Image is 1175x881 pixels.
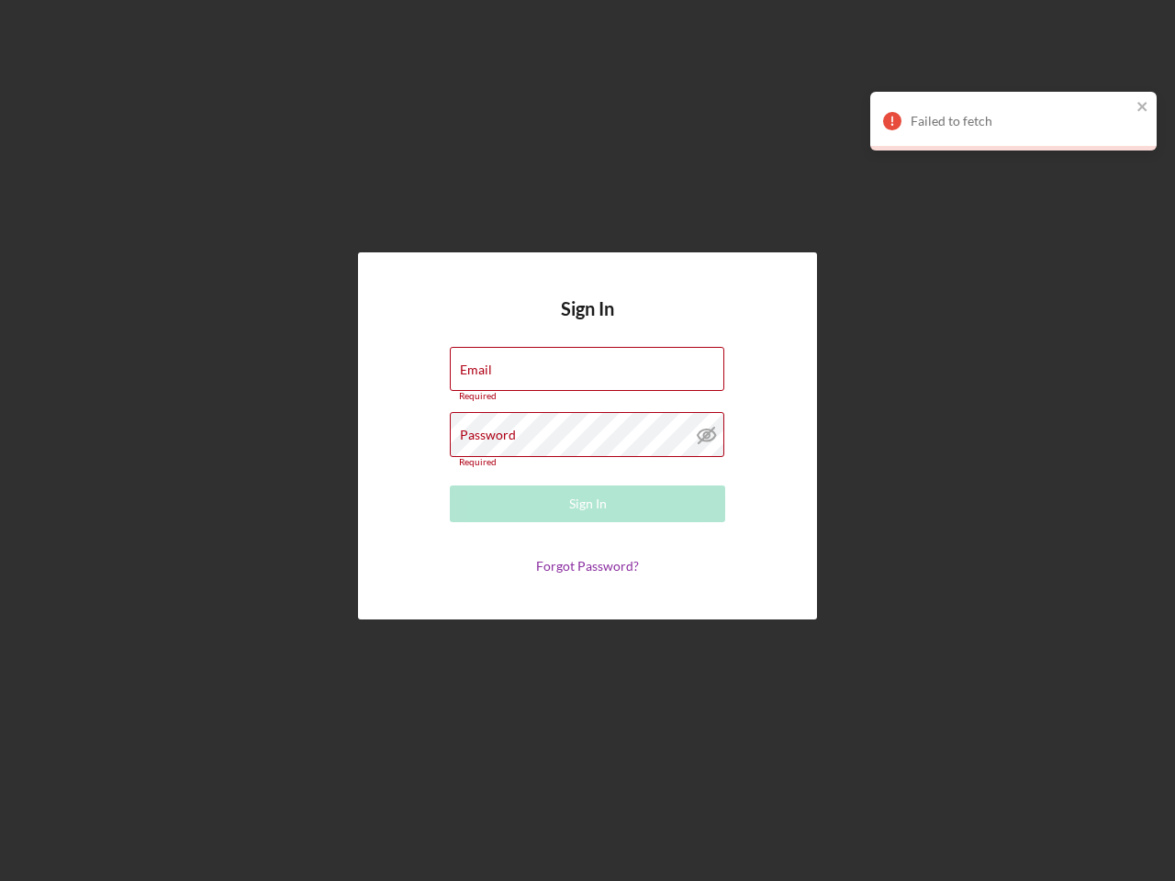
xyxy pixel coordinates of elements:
[569,485,607,522] div: Sign In
[536,558,639,574] a: Forgot Password?
[450,391,725,402] div: Required
[450,457,725,468] div: Required
[450,485,725,522] button: Sign In
[561,298,614,347] h4: Sign In
[911,114,1131,128] div: Failed to fetch
[460,362,492,377] label: Email
[1136,99,1149,117] button: close
[460,428,516,442] label: Password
